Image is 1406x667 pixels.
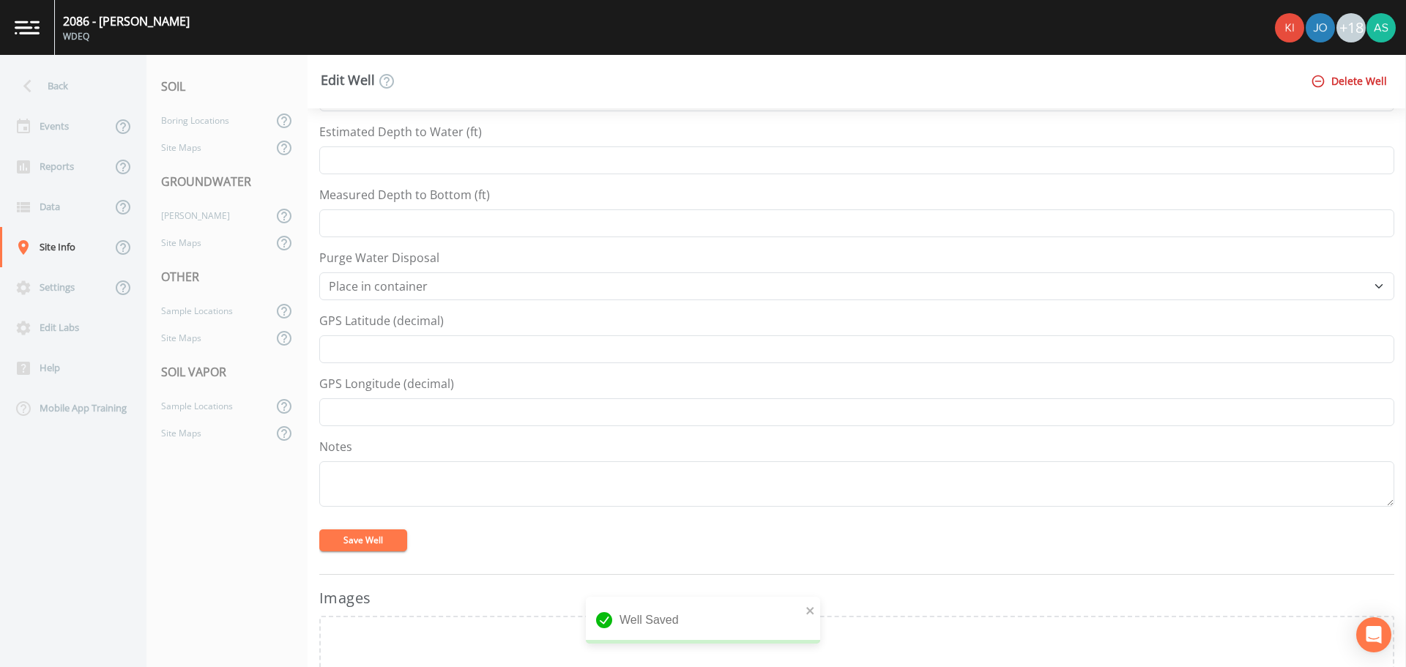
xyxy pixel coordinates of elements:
[319,312,444,329] label: GPS Latitude (decimal)
[1305,13,1336,42] div: Josh Watzak
[146,297,272,324] a: Sample Locations
[15,21,40,34] img: logo
[146,392,272,420] a: Sample Locations
[146,202,272,229] a: [PERSON_NAME]
[63,30,190,43] div: WDEQ
[319,249,439,267] label: Purge Water Disposal
[319,529,407,551] button: Save Well
[146,66,308,107] div: SOIL
[1306,13,1335,42] img: d2de15c11da5451b307a030ac90baa3e
[146,229,272,256] a: Site Maps
[146,134,272,161] a: Site Maps
[806,601,816,619] button: close
[146,420,272,447] a: Site Maps
[319,438,352,455] label: Notes
[1308,68,1393,95] button: Delete Well
[319,375,454,392] label: GPS Longitude (decimal)
[319,186,490,204] label: Measured Depth to Bottom (ft)
[1275,13,1304,42] img: 90c1b0c37970a682c16f0c9ace18ad6c
[586,597,820,644] div: Well Saved
[146,351,308,392] div: SOIL VAPOR
[1336,13,1366,42] div: +18
[319,586,1394,610] h3: Images
[321,72,395,90] div: Edit Well
[146,256,308,297] div: OTHER
[1366,13,1396,42] img: 360e392d957c10372a2befa2d3a287f3
[1274,13,1305,42] div: Kira Cunniff
[146,324,272,351] a: Site Maps
[146,107,272,134] a: Boring Locations
[146,161,308,202] div: GROUNDWATER
[319,123,482,141] label: Estimated Depth to Water (ft)
[1356,617,1391,652] div: Open Intercom Messenger
[63,12,190,30] div: 2086 - [PERSON_NAME]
